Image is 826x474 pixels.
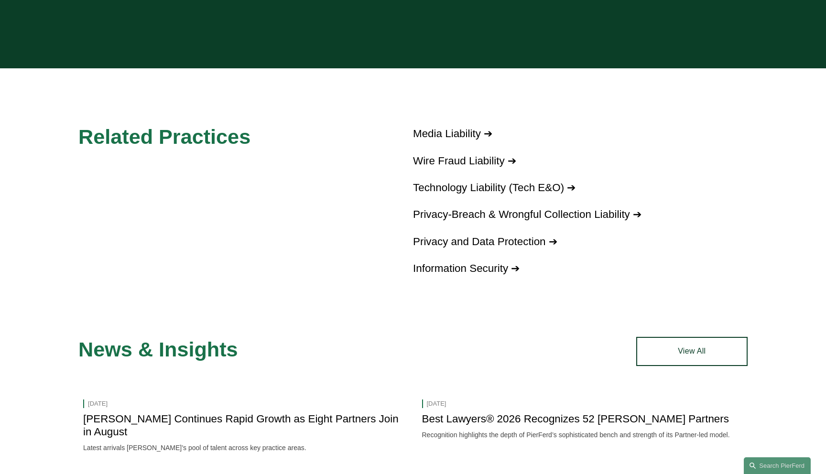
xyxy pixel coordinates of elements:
[427,399,446,408] time: [DATE]
[422,431,743,440] p: Recognition highlights the depth of PierFerd’s sophisticated bench and strength of its Partner-le...
[83,413,399,438] a: [PERSON_NAME] Continues Rapid Growth as Eight Partners Join in August
[83,443,404,453] p: Latest arrivals [PERSON_NAME]’s pool of talent across key practice areas.
[413,208,641,220] a: Privacy-Breach & Wrongful Collection Liability ➔
[636,337,748,366] a: View All
[88,399,108,408] time: [DATE]
[413,236,557,248] a: Privacy and Data Protection ➔
[78,125,250,148] span: Related Practices
[413,155,516,167] a: Wire Fraud Liability ➔
[413,262,520,274] a: Information Security ➔
[413,128,492,140] a: Media Liability ➔
[78,338,238,361] span: News & Insights
[413,182,576,194] a: Technology Liability (Tech E&O) ➔
[422,413,729,425] a: Best Lawyers® 2026 Recognizes 52 [PERSON_NAME] Partners
[744,457,811,474] a: Search this site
